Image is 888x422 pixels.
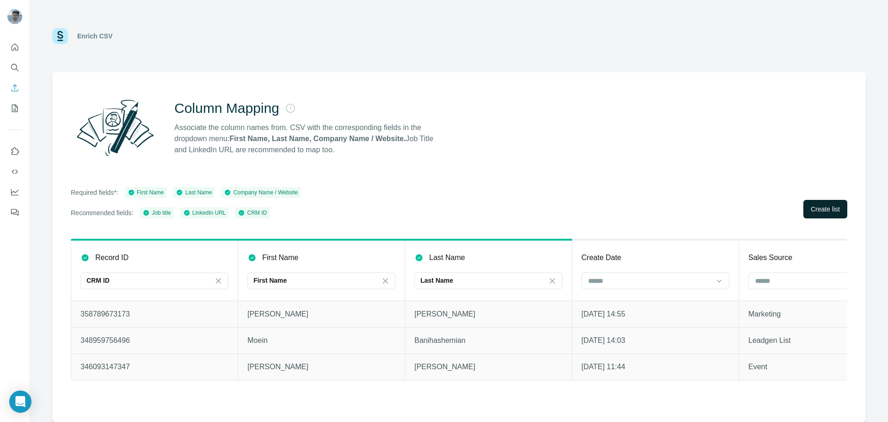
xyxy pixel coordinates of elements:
[7,9,22,24] img: Avatar
[429,252,465,263] p: Last Name
[253,276,287,285] p: First Name
[71,208,133,217] p: Recommended fields:
[224,188,298,197] div: Company Name / Website
[581,309,729,320] p: [DATE] 14:55
[71,188,118,197] p: Required fields*:
[52,28,68,44] img: Surfe Logo
[229,135,406,143] strong: First Name, Last Name, Company Name / Website.
[95,252,129,263] p: Record ID
[80,335,228,346] p: 348959756496
[748,252,792,263] p: Sales Source
[7,59,22,76] button: Search
[7,100,22,117] button: My lists
[581,252,621,263] p: Create Date
[238,209,267,217] div: CRM ID
[71,94,160,161] img: Surfe Illustration - Column Mapping
[7,184,22,200] button: Dashboard
[174,100,279,117] h2: Column Mapping
[142,209,171,217] div: Job title
[581,335,729,346] p: [DATE] 14:03
[581,361,729,372] p: [DATE] 11:44
[80,361,228,372] p: 346093147347
[80,309,228,320] p: 358789673173
[247,335,395,346] p: Moein
[183,209,226,217] div: LinkedIn URL
[414,361,562,372] p: [PERSON_NAME]
[9,391,31,413] div: Open Intercom Messenger
[811,205,840,214] span: Create list
[176,188,212,197] div: Last Name
[86,276,110,285] p: CRM ID
[77,31,112,41] div: Enrich CSV
[803,200,847,218] button: Create list
[247,309,395,320] p: [PERSON_NAME]
[7,80,22,96] button: Enrich CSV
[414,335,562,346] p: Banihashemian
[247,361,395,372] p: [PERSON_NAME]
[174,122,442,155] p: Associate the column names from. CSV with the corresponding fields in the dropdown menu: Job Titl...
[414,309,562,320] p: [PERSON_NAME]
[7,143,22,160] button: Use Surfe on LinkedIn
[262,252,298,263] p: First Name
[7,204,22,221] button: Feedback
[128,188,164,197] div: First Name
[7,163,22,180] button: Use Surfe API
[7,39,22,56] button: Quick start
[420,276,453,285] p: Last Name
